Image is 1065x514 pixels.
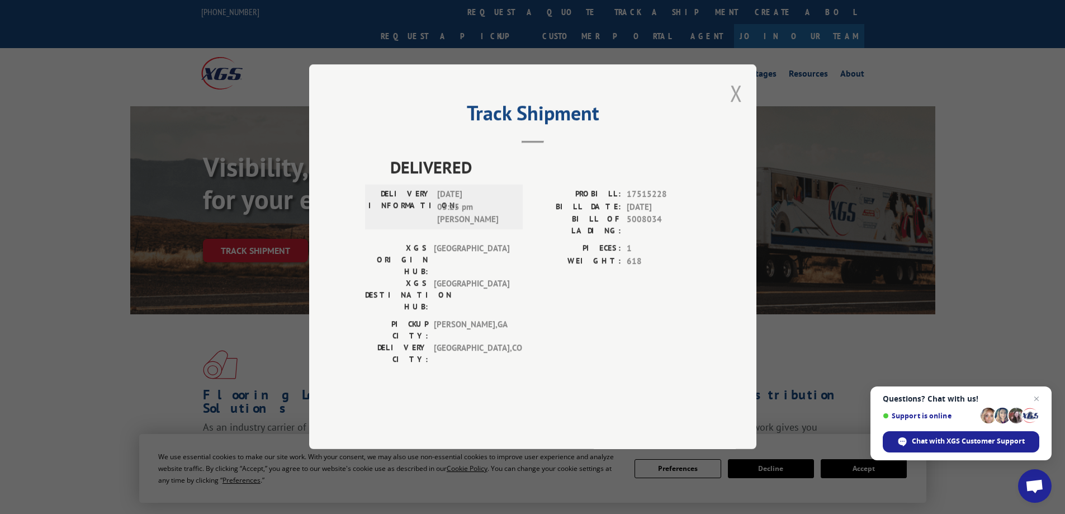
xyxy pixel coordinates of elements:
[434,278,509,313] span: [GEOGRAPHIC_DATA]
[365,243,428,278] label: XGS ORIGIN HUB:
[434,319,509,342] span: [PERSON_NAME] , GA
[730,78,742,108] button: Close modal
[368,188,432,227] label: DELIVERY INFORMATION:
[883,394,1039,403] span: Questions? Chat with us!
[533,188,621,201] label: PROBILL:
[533,201,621,214] label: BILL DATE:
[912,436,1025,446] span: Chat with XGS Customer Support
[627,255,700,268] span: 618
[365,342,428,366] label: DELIVERY CITY:
[365,105,700,126] h2: Track Shipment
[434,342,509,366] span: [GEOGRAPHIC_DATA] , CO
[627,243,700,256] span: 1
[434,243,509,278] span: [GEOGRAPHIC_DATA]
[390,155,700,180] span: DELIVERED
[533,243,621,256] label: PIECES:
[627,188,700,201] span: 17515228
[533,255,621,268] label: WEIGHT:
[883,412,977,420] span: Support is online
[437,188,513,227] span: [DATE] 03:25 pm [PERSON_NAME]
[365,319,428,342] label: PICKUP CITY:
[627,201,700,214] span: [DATE]
[1018,469,1052,503] a: Open chat
[883,431,1039,452] span: Chat with XGS Customer Support
[533,214,621,237] label: BILL OF LADING:
[365,278,428,313] label: XGS DESTINATION HUB:
[627,214,700,237] span: 5008034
